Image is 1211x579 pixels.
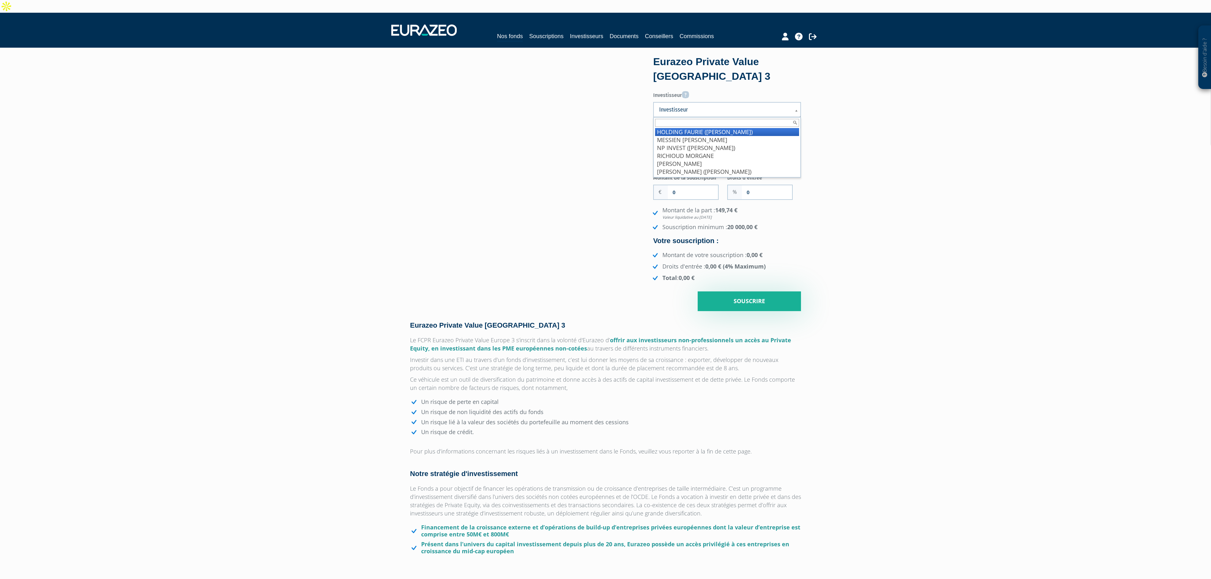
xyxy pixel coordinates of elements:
[410,409,801,416] li: Un risque de non liquidité des actifs du fonds
[410,356,801,372] p: Investir dans une ETI au travers d’un fonds d’investissement, c’est lui donner les moyens de sa c...
[410,447,801,455] p: Pour plus d’informations concernant les risques liés à un investissement dans le Fonds, veuillez ...
[529,32,564,41] a: Souscriptions
[570,32,603,41] a: Investisseurs
[391,24,457,36] img: 1732889491-logotype_eurazeo_blanc_rvb.png
[655,144,799,152] li: NP INVEST ([PERSON_NAME])
[653,55,801,84] div: Eurazeo Private Value [GEOGRAPHIC_DATA] 3
[655,160,799,168] li: [PERSON_NAME]
[421,540,789,555] span: Présent dans l’univers du capital investissement depuis plus de 20 ans, Eurazeo possède un accès ...
[662,274,677,282] strong: Total
[742,185,792,199] input: Frais d'entrée
[651,262,801,271] li: Droits d'entrée :
[651,223,801,231] li: Souscription minimum :
[410,429,801,436] li: Un risque de crédit.
[655,152,799,160] li: RICHIOUD MORGANE
[410,375,801,392] p: Ce véhicule est un outil de diversification du patrimoine et donne accès à des actifs de capital ...
[655,136,799,144] li: MESSIEN [PERSON_NAME]
[651,206,801,220] li: Montant de la part :
[410,336,791,352] span: offrir aux investisseurs non-professionnels un accès au Private Equity, en investissant dans les ...
[655,168,799,176] li: [PERSON_NAME] ([PERSON_NAME])
[655,128,799,136] li: HOLDING FAURIE ([PERSON_NAME])
[421,523,800,538] span: Financement de la croissance externe et d’opérations de build-up d’entreprises privées européenne...
[651,274,801,282] li: :
[668,185,718,199] input: Montant de la souscription souhaité
[410,419,801,426] li: Un risque lié à la valeur des sociétés du portefeuille au moment des cessions
[410,470,801,478] h4: Notre stratégie d'investissement
[662,206,801,220] strong: 149,74 €
[662,215,801,220] em: Valeur liquidative au [DATE]
[497,32,523,42] a: Nos fonds
[727,223,757,231] strong: 20 000,00 €
[410,57,635,184] iframe: YouTube video player
[679,274,694,282] strong: 0,00 €
[698,291,801,311] input: Souscrire
[651,251,801,259] li: Montant de votre souscription :
[410,484,801,517] p: Le Fonds a pour objectif de financer les opérations de transmission ou de croissance d’entreprise...
[747,251,763,259] strong: 0,00 €
[680,32,714,41] a: Commissions
[1201,29,1208,86] p: Besoin d'aide ?
[410,336,801,352] p: Le FCPR Eurazeo Private Value Europe 3 s’inscrit dans la volonté d'Eurazeo d’ au travers de diffé...
[410,398,801,405] li: Un risque de perte en capital
[705,262,766,270] strong: 0,00 € (4% Maximum)
[610,32,639,41] a: Documents
[653,89,801,99] label: Investisseur
[659,106,787,113] span: Investisseur
[645,32,673,41] a: Conseillers
[653,237,801,245] h4: Votre souscription :
[410,322,801,329] h4: Eurazeo Private Value [GEOGRAPHIC_DATA] 3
